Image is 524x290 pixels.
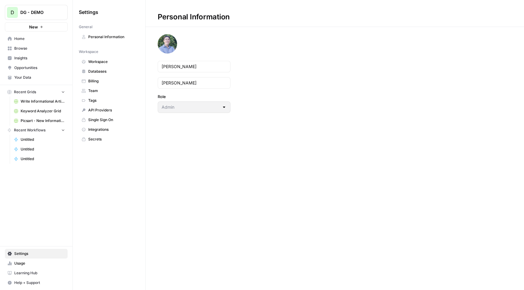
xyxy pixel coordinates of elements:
[88,137,136,142] span: Secrets
[11,144,68,154] a: Untitled
[88,69,136,74] span: Databases
[158,34,177,54] img: avatar
[14,46,65,51] span: Browse
[11,135,68,144] a: Untitled
[79,57,139,67] a: Workspace
[5,34,68,44] a: Home
[20,9,57,15] span: DG - DEMO
[79,8,98,16] span: Settings
[5,126,68,135] button: Recent Workflows
[11,9,14,16] span: D
[79,49,98,54] span: Workspace
[158,94,230,100] label: Role
[79,86,139,96] a: Team
[88,88,136,94] span: Team
[88,59,136,64] span: Workspace
[79,24,92,30] span: General
[5,73,68,82] a: Your Data
[79,105,139,115] a: API Providers
[79,67,139,76] a: Databases
[14,55,65,61] span: Insights
[88,127,136,132] span: Integrations
[14,89,36,95] span: Recent Grids
[14,270,65,276] span: Learning Hub
[21,156,65,162] span: Untitled
[88,78,136,84] span: Billing
[88,34,136,40] span: Personal Information
[11,116,68,126] a: Picsart - New Informational Article
[21,118,65,124] span: Picsart - New Informational Article
[11,154,68,164] a: Untitled
[5,259,68,268] a: Usage
[29,24,38,30] span: New
[5,5,68,20] button: Workspace: DG - DEMO
[79,115,139,125] a: Single Sign On
[79,96,139,105] a: Tags
[14,251,65,256] span: Settings
[5,268,68,278] a: Learning Hub
[146,12,242,22] div: Personal Information
[5,249,68,259] a: Settings
[79,76,139,86] a: Billing
[14,75,65,80] span: Your Data
[5,63,68,73] a: Opportunities
[21,108,65,114] span: Keyword Analyzer Grid
[5,87,68,97] button: Recent Grids
[21,147,65,152] span: Untitled
[14,127,45,133] span: Recent Workflows
[88,98,136,103] span: Tags
[21,137,65,142] span: Untitled
[14,261,65,266] span: Usage
[14,65,65,71] span: Opportunities
[21,99,65,104] span: Write Informational Article
[11,106,68,116] a: Keyword Analyzer Grid
[5,278,68,288] button: Help + Support
[5,44,68,53] a: Browse
[5,22,68,31] button: New
[88,117,136,123] span: Single Sign On
[5,53,68,63] a: Insights
[79,125,139,134] a: Integrations
[79,134,139,144] a: Secrets
[14,280,65,285] span: Help + Support
[11,97,68,106] a: Write Informational Article
[88,107,136,113] span: API Providers
[79,32,139,42] a: Personal Information
[14,36,65,41] span: Home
